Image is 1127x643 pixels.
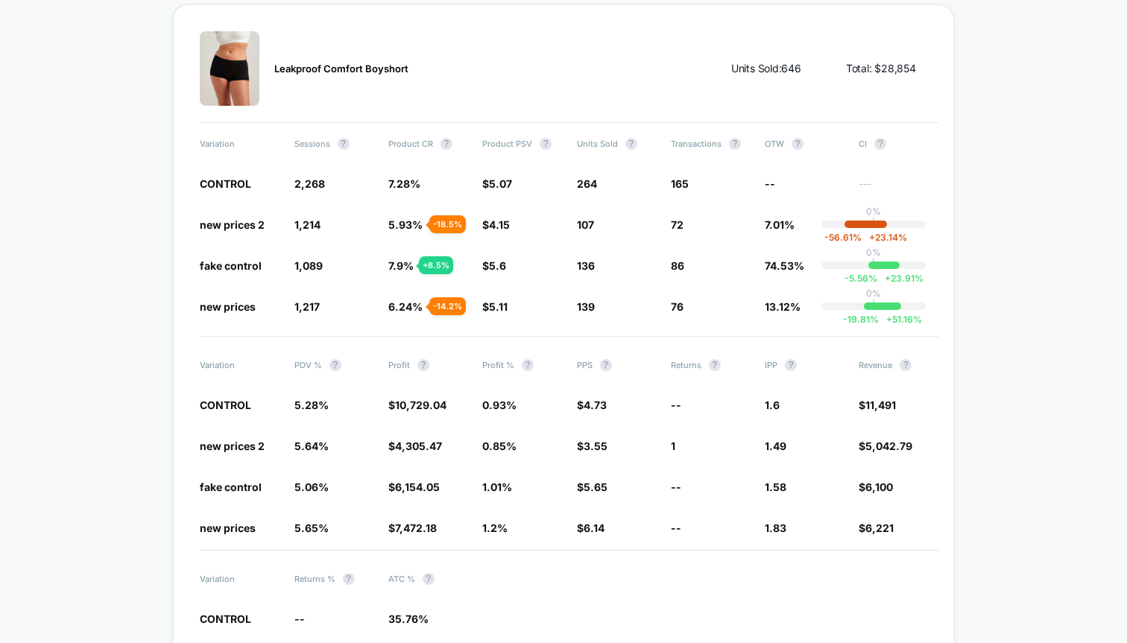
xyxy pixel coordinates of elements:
[671,440,675,452] span: 1
[866,288,881,299] p: 0%
[482,218,510,231] span: $4.15
[388,259,414,272] span: 7.9%
[577,138,656,150] span: Units Sold
[200,138,279,150] span: Variation
[846,61,916,76] span: Total: $ 28,854
[671,481,681,493] span: --
[540,138,552,150] button: ?
[482,359,561,371] span: Profit %
[200,573,279,585] span: Variation
[294,259,323,272] span: 1,089
[200,359,279,371] span: Variation
[577,259,595,272] span: 136
[886,314,892,325] span: +
[671,522,681,534] span: --
[765,399,780,411] span: 1.6
[577,177,597,190] span: 264
[765,218,795,231] span: 7.01%
[329,359,341,371] button: ?
[577,481,607,493] span: $5.65
[765,300,801,313] span: 13.12%
[792,138,804,150] button: ?
[872,217,875,228] p: |
[294,440,329,452] span: 5.64%
[600,359,612,371] button: ?
[200,259,262,272] span: fake control
[671,259,684,272] span: 86
[294,481,329,493] span: 5.06%
[388,522,437,534] span: $7,472.18
[441,138,452,150] button: ?
[671,138,750,150] span: Transactions
[388,138,467,150] span: Product CR
[482,177,512,190] span: $5.07
[765,259,804,272] span: 74.53%
[294,359,373,371] span: PDV %
[294,573,373,585] span: Returns %
[343,573,355,585] button: ?
[729,138,741,150] button: ?
[625,138,637,150] button: ?
[423,573,435,585] button: ?
[482,259,506,272] span: $5.6
[869,232,875,243] span: +
[671,399,681,411] span: --
[482,138,561,150] span: Product PSV
[419,256,453,274] div: + 8.5 %
[200,300,256,313] span: new prices
[482,522,508,534] span: 1.2%
[577,399,607,411] span: $4.73
[866,247,881,258] p: 0%
[877,273,924,284] span: 23.91 %
[294,177,325,190] span: 2,268
[388,218,423,231] span: 5.93%
[879,314,922,325] span: 51.16 %
[388,481,440,493] span: $6,154.05
[765,177,775,190] span: --
[294,612,305,625] span: --
[671,218,684,231] span: 72
[765,522,786,534] span: 1.83
[731,61,801,76] span: Units Sold: 646
[482,481,512,493] span: 1.01%
[294,522,329,534] span: 5.65%
[388,612,429,625] span: 35.76%
[671,300,684,313] span: 76
[859,138,938,150] span: CI
[862,232,907,243] span: 23.14 %
[274,63,408,75] span: Leakproof Comfort Boyshort
[200,612,251,625] span: CONTROL
[482,399,517,411] span: 0.93%
[577,359,656,371] span: PPS
[338,138,350,150] button: ?
[577,218,594,231] span: 107
[200,522,256,534] span: new prices
[482,300,508,313] span: $5.11
[388,573,467,585] span: ATC %
[765,138,844,150] span: OTW
[200,31,259,106] img: Leakproof Comfort Boyshort
[885,273,891,284] span: +
[765,481,786,493] span: 1.58
[845,273,877,284] span: -5.56 %
[900,359,912,371] button: ?
[294,399,329,411] span: 5.28%
[866,206,881,217] p: 0%
[388,300,423,313] span: 6.24%
[482,440,517,452] span: 0.85%
[671,359,750,371] span: Returns
[577,522,604,534] span: $6.14
[872,258,875,269] p: |
[859,522,894,534] span: $6,221
[843,314,879,325] span: -19.81 %
[294,138,373,150] span: Sessions
[709,359,721,371] button: ?
[200,440,265,452] span: new prices 2
[859,359,938,371] span: Revenue
[200,177,251,190] span: CONTROL
[765,359,844,371] span: IPP
[200,218,265,231] span: new prices 2
[294,300,320,313] span: 1,217
[417,359,429,371] button: ?
[785,359,797,371] button: ?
